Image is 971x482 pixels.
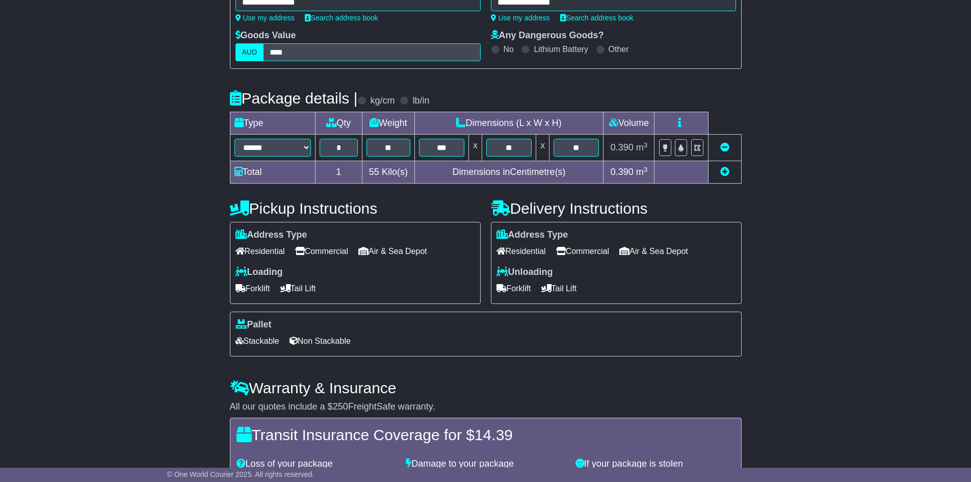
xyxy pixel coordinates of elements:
h4: Warranty & Insurance [230,379,742,396]
span: Air & Sea Depot [619,243,688,259]
label: Other [609,44,629,54]
span: Stackable [235,333,279,349]
td: Total [230,161,315,184]
span: Non Stackable [290,333,351,349]
label: Address Type [496,230,568,241]
label: Unloading [496,267,553,278]
h4: Transit Insurance Coverage for $ [237,426,735,443]
label: Address Type [235,230,307,241]
span: 0.390 [611,167,634,177]
sup: 3 [644,166,648,173]
span: 0.390 [611,142,634,153]
label: Loading [235,267,283,278]
span: 250 [333,401,348,412]
a: Use my address [235,14,295,22]
h4: Package details | [230,90,358,107]
label: Any Dangerous Goods? [491,30,604,41]
td: x [536,135,549,161]
label: kg/cm [370,95,395,107]
span: m [636,142,648,153]
span: Residential [235,243,285,259]
a: Remove this item [720,142,729,153]
td: 1 [315,161,362,184]
span: Air & Sea Depot [358,243,427,259]
td: Kilo(s) [362,161,415,184]
span: 55 [369,167,379,177]
span: Commercial [295,243,348,259]
label: Lithium Battery [534,44,588,54]
div: All our quotes include a $ FreightSafe warranty. [230,401,742,413]
td: Qty [315,112,362,135]
a: Add new item [720,167,729,177]
label: AUD [235,43,264,61]
a: Use my address [491,14,550,22]
span: Forklift [496,281,531,296]
td: Dimensions (L x W x H) [414,112,603,135]
span: m [636,167,648,177]
span: © One World Courier 2025. All rights reserved. [167,470,314,478]
td: Weight [362,112,415,135]
div: Loss of your package [231,459,401,470]
span: Tail Lift [280,281,316,296]
h4: Pickup Instructions [230,200,481,217]
div: If your package is stolen [570,459,740,470]
td: Type [230,112,315,135]
div: Damage to your package [401,459,570,470]
span: Residential [496,243,546,259]
label: Goods Value [235,30,296,41]
sup: 3 [644,141,648,149]
a: Search address book [305,14,378,22]
span: Commercial [556,243,609,259]
label: No [504,44,514,54]
label: Pallet [235,319,272,331]
td: Volume [603,112,654,135]
h4: Delivery Instructions [491,200,742,217]
label: lb/in [412,95,429,107]
td: Dimensions in Centimetre(s) [414,161,603,184]
span: 14.39 [475,426,513,443]
a: Search address book [560,14,634,22]
span: Tail Lift [541,281,577,296]
span: Forklift [235,281,270,296]
td: x [468,135,482,161]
